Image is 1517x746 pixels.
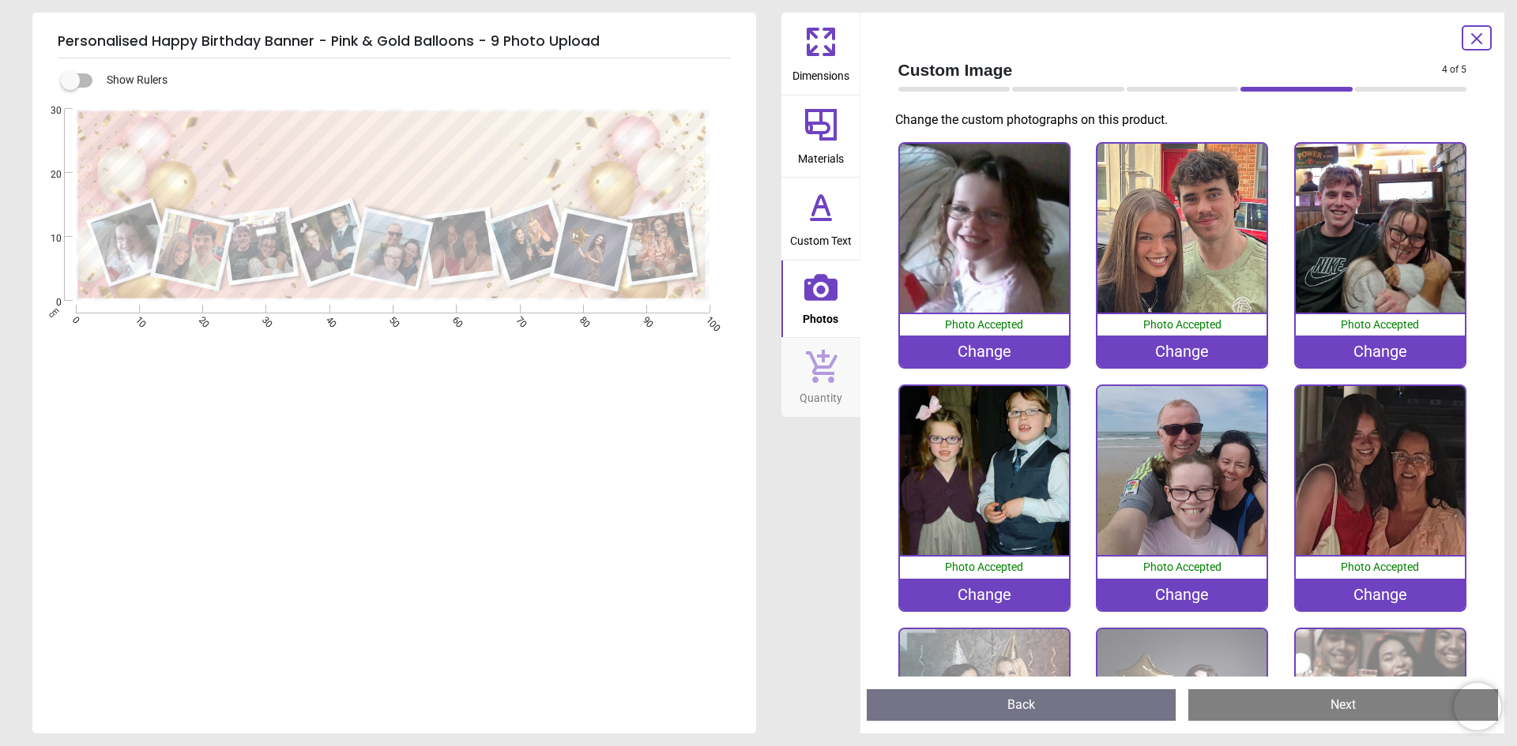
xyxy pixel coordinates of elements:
span: 10 [32,232,62,246]
span: Photo Accepted [1143,318,1222,331]
span: 70 [513,314,523,324]
span: Photo Accepted [945,318,1023,331]
span: Photo Accepted [945,560,1023,573]
span: 100 [702,314,713,324]
h5: Personalised Happy Birthday Banner - Pink & Gold Balloons - 9 Photo Upload [58,25,731,58]
span: 90 [639,314,649,324]
span: Materials [798,144,844,167]
button: Dimensions [781,13,860,95]
span: 4 of 5 [1442,63,1466,77]
span: 0 [69,314,79,324]
button: Photos [781,261,860,338]
span: 0 [32,296,62,309]
span: 30 [32,104,62,118]
span: cm [46,306,60,320]
span: Dimensions [792,61,849,84]
span: 10 [132,314,142,324]
div: Change [1097,336,1267,367]
span: Photo Accepted [1143,560,1222,573]
span: 80 [576,314,586,324]
button: Custom Text [781,178,860,260]
span: 40 [322,314,333,324]
div: Change [900,579,1069,610]
span: Photo Accepted [1341,318,1419,331]
span: Custom Text [790,226,852,249]
span: Custom Image [898,58,1443,81]
span: Photo Accepted [1341,560,1419,573]
div: Change [1296,336,1465,367]
button: Materials [781,96,860,178]
div: Show Rulers [70,71,756,90]
span: Photos [803,304,838,328]
span: 50 [386,314,396,324]
p: Change the custom photographs on this product. [895,111,1480,129]
span: 30 [259,314,269,324]
button: Quantity [781,338,860,417]
div: Change [1296,579,1465,610]
button: Next [1188,689,1498,721]
div: Change [1097,579,1267,610]
span: 60 [449,314,459,324]
div: Change [900,336,1069,367]
span: 20 [32,168,62,182]
button: Back [867,689,1176,721]
iframe: Brevo live chat [1454,683,1501,730]
span: 20 [195,314,205,324]
span: Quantity [800,383,842,407]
